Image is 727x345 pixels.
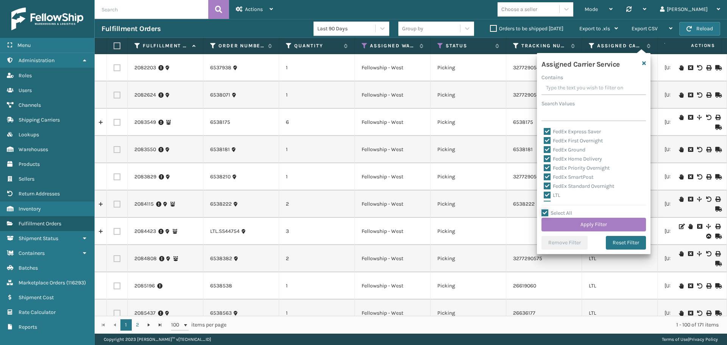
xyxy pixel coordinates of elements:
td: 1 [279,300,355,327]
i: On Hold [679,147,683,152]
i: Void BOL [706,115,711,120]
td: 1 [279,163,355,190]
a: 6538071 [210,91,230,99]
i: Mark as Shipped [715,234,720,239]
i: Edit [679,224,683,229]
div: | [662,334,718,345]
i: Cancel Fulfillment Order [688,311,693,316]
a: 6538181 [210,146,230,153]
i: Cancel Fulfillment Order [688,92,693,98]
a: 6538175 [210,119,230,126]
span: Actions [667,39,720,52]
div: 1 - 100 of 171 items [237,321,719,329]
button: Reload [679,22,720,36]
button: Apply Filter [541,218,646,231]
i: Print BOL [706,147,711,152]
td: 6 [279,109,355,136]
td: Fellowship - West [355,136,431,163]
i: Mark as Shipped [715,261,720,266]
div: Group by [402,25,423,33]
label: Status [446,42,491,49]
a: 6538563 [210,309,232,317]
i: Void BOL [697,174,702,180]
a: 2083549 [134,119,156,126]
span: Lookups [19,131,39,138]
span: Inventory [19,206,41,212]
i: Mark as Shipped [715,147,720,152]
span: Channels [19,102,41,108]
td: Picking [431,54,506,81]
i: Mark as Shipped [715,65,720,70]
span: Batches [19,265,38,271]
i: Print BOL [715,251,720,256]
label: Fulfillment Order Id [143,42,189,49]
td: 6538175 [506,109,582,136]
td: 2 [279,245,355,272]
i: Void BOL [697,147,702,152]
i: On Hold [679,174,683,180]
i: Cancel Fulfillment Order [688,197,693,202]
i: Mark as Shipped [715,206,720,212]
a: Go to the last page [154,319,166,331]
i: Print BOL [706,311,711,316]
i: On Hold [679,197,683,202]
td: 1 [279,54,355,81]
i: Void BOL [697,92,702,98]
i: On Hold [679,65,683,70]
span: Rate Calculator [19,309,56,315]
label: Quantity [294,42,340,49]
label: Search Values [541,100,575,108]
span: Products [19,161,40,167]
i: Cancel Fulfillment Order [688,174,693,180]
span: Users [19,87,32,94]
i: Mark as Shipped [715,125,720,130]
td: Picking [431,245,506,272]
td: Fellowship - West [355,300,431,327]
td: 1 [279,272,355,300]
td: 3277290542 [506,54,582,81]
span: Export CSV [632,25,658,32]
td: Picking [431,163,506,190]
i: Cancel Fulfillment Order [697,224,702,229]
a: 6538210 [210,173,231,181]
div: Last 90 Days [317,25,376,33]
td: LTL [582,300,658,327]
td: 3277290575 [506,245,582,272]
label: Contains [541,73,563,81]
i: Cancel Fulfillment Order [688,147,693,152]
i: Print BOL [706,65,711,70]
span: Actions [245,6,263,12]
td: Picking [431,136,506,163]
i: Cancel Fulfillment Order [688,115,693,120]
a: 2085196 [134,282,155,290]
i: Void BOL [697,283,702,289]
a: 2084115 [134,200,154,208]
span: Administration [19,57,55,64]
td: Picking [431,218,506,245]
a: 2082203 [134,64,156,72]
span: Menu [17,42,31,48]
td: Picking [431,190,506,218]
i: Split Fulfillment Order [706,224,711,229]
button: Remove Filter [541,236,588,250]
h3: Fulfillment Orders [101,24,161,33]
td: 1 [279,136,355,163]
td: Fellowship - West [355,190,431,218]
td: Fellowship - West [355,54,431,81]
a: Go to the next page [143,319,154,331]
i: On Hold [679,251,683,256]
i: On Hold [688,224,693,229]
i: Split Fulfillment Order [697,251,702,256]
label: Assigned Warehouse [370,42,416,49]
span: items per page [171,319,226,331]
td: 26636177 [506,300,582,327]
label: Order Number [218,42,264,49]
label: LTL [544,192,560,198]
span: Reports [19,324,37,330]
label: Assigned Carrier Service [597,42,643,49]
input: Type the text you wish to filter on [541,81,646,95]
i: Split Fulfillment Order [697,115,702,120]
i: Upload BOL [706,234,711,239]
label: FedEx Standard Overnight [544,183,614,189]
label: Tracking Number [521,42,567,49]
